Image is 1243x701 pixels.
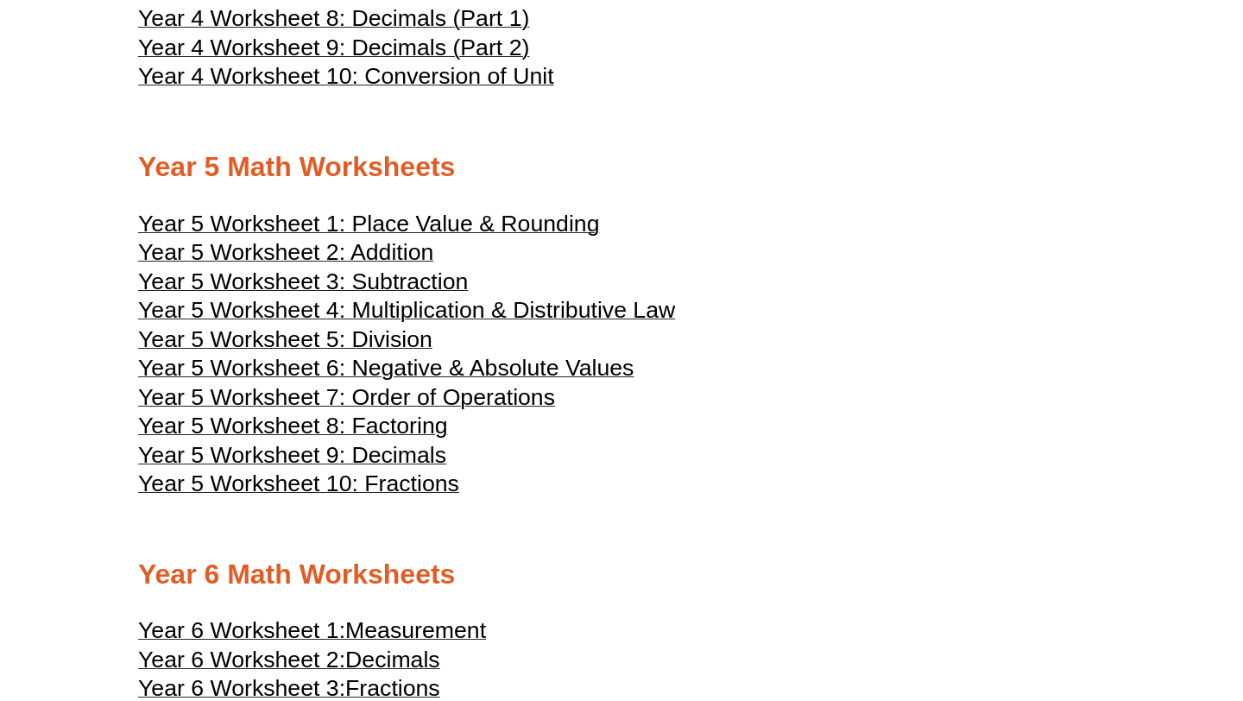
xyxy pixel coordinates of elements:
[138,211,599,237] span: Year 5 Worksheet 1: Place Value & Rounding
[138,442,446,468] span: Year 5 Worksheet 9: Decimals
[138,384,555,410] span: Year 5 Worksheet 7: Order of Operations
[138,654,440,672] a: Year 6 Worksheet 2:Decimals
[138,683,440,700] a: Year 6 Worksheet 3:Fractions
[138,413,448,439] span: Year 5 Worksheet 8: Factoring
[138,326,432,352] span: Year 5 Worksheet 5: Division
[138,218,599,236] a: Year 5 Worksheet 1: Place Value & Rounding
[138,478,459,496] a: Year 5 Worksheet 10: Fractions
[138,470,459,496] span: Year 5 Worksheet 10: Fractions
[138,71,554,88] a: Year 4 Worksheet 10: Conversion of Unit
[138,557,1105,593] h2: Year 6 Math Worksheets
[138,239,433,265] span: Year 5 Worksheet 2: Addition
[138,450,446,467] a: Year 5 Worksheet 9: Decimals
[345,675,440,701] span: Fractions
[138,363,634,380] a: Year 5 Worksheet 6: Negative & Absolute Values
[138,355,634,381] span: Year 5 Worksheet 6: Negative & Absolute Values
[138,35,529,60] span: Year 4 Worksheet 9: Decimals (Part 2)
[138,63,554,89] span: Year 4 Worksheet 10: Conversion of Unit
[138,276,468,294] a: Year 5 Worksheet 3: Subtraction
[138,13,529,30] a: Year 4 Worksheet 8: Decimals (Part 1)
[345,647,440,673] span: Decimals
[138,420,448,438] a: Year 5 Worksheet 8: Factoring
[947,506,1243,701] iframe: Chat Widget
[138,268,468,294] span: Year 5 Worksheet 3: Subtraction
[138,647,345,673] span: Year 6 Worksheet 2:
[138,392,555,409] a: Year 5 Worksheet 7: Order of Operations
[138,247,433,264] a: Year 5 Worksheet 2: Addition
[138,334,432,351] a: Year 5 Worksheet 5: Division
[138,5,529,31] span: Year 4 Worksheet 8: Decimals (Part 1)
[138,42,529,60] a: Year 4 Worksheet 9: Decimals (Part 2)
[138,617,345,643] span: Year 6 Worksheet 1:
[138,625,486,642] a: Year 6 Worksheet 1:Measurement
[138,149,1105,186] h2: Year 5 Math Worksheets
[138,305,675,322] a: Year 5 Worksheet 4: Multiplication & Distributive Law
[345,617,486,643] span: Measurement
[138,675,345,701] span: Year 6 Worksheet 3:
[138,297,675,323] span: Year 5 Worksheet 4: Multiplication & Distributive Law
